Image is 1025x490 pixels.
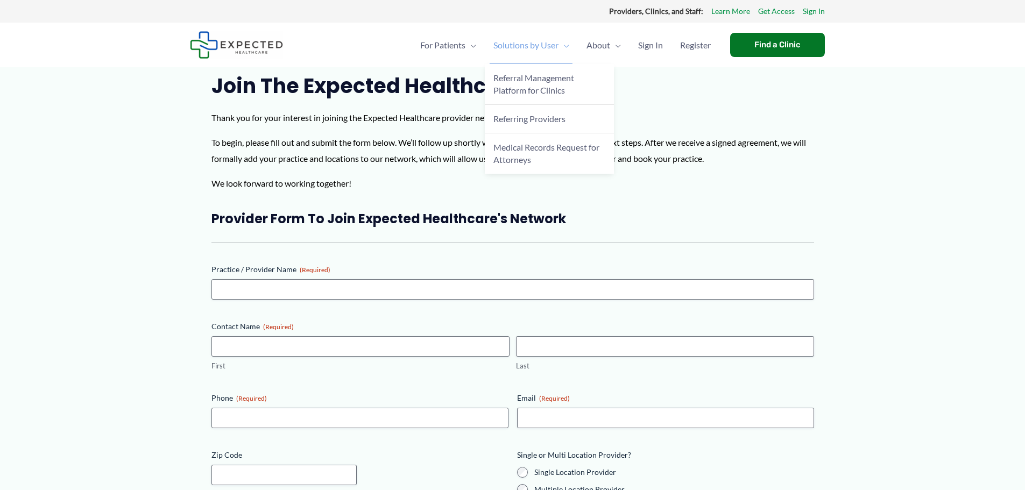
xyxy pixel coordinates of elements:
[534,467,814,478] label: Single Location Provider
[211,210,814,227] h3: Provider Form to Join Expected Healthcare's Network
[211,73,814,99] h2: Join the Expected Healthcare Network
[493,142,599,165] span: Medical Records Request for Attorneys
[586,26,610,64] span: About
[730,33,825,57] a: Find a Clinic
[465,26,476,64] span: Menu Toggle
[610,26,621,64] span: Menu Toggle
[493,26,559,64] span: Solutions by User
[211,134,814,166] p: To begin, please fill out and submit the form below. We’ll follow up shortly with more informatio...
[412,26,719,64] nav: Primary Site Navigation
[493,73,574,95] span: Referral Management Platform for Clinics
[803,4,825,18] a: Sign In
[236,394,267,402] span: (Required)
[412,26,485,64] a: For PatientsMenu Toggle
[211,175,814,191] p: We look forward to working together!
[420,26,465,64] span: For Patients
[485,105,614,133] a: Referring Providers
[516,361,814,371] label: Last
[758,4,795,18] a: Get Access
[190,31,283,59] img: Expected Healthcare Logo - side, dark font, small
[578,26,630,64] a: AboutMenu Toggle
[485,133,614,174] a: Medical Records Request for Attorneys
[263,323,294,331] span: (Required)
[300,266,330,274] span: (Required)
[630,26,671,64] a: Sign In
[493,113,565,124] span: Referring Providers
[211,393,508,403] label: Phone
[211,110,814,126] p: Thank you for your interest in joining the Expected Healthcare provider network!
[559,26,569,64] span: Menu Toggle
[671,26,719,64] a: Register
[711,4,750,18] a: Learn More
[609,6,703,16] strong: Providers, Clinics, and Staff:
[211,450,242,460] legend: Zip Code
[680,26,711,64] span: Register
[211,321,294,332] legend: Contact Name
[517,393,814,403] label: Email
[485,64,614,105] a: Referral Management Platform for Clinics
[638,26,663,64] span: Sign In
[485,26,578,64] a: Solutions by UserMenu Toggle
[211,264,814,275] label: Practice / Provider Name
[517,450,631,460] legend: Single or Multi Location Provider?
[539,394,570,402] span: (Required)
[211,361,510,371] label: First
